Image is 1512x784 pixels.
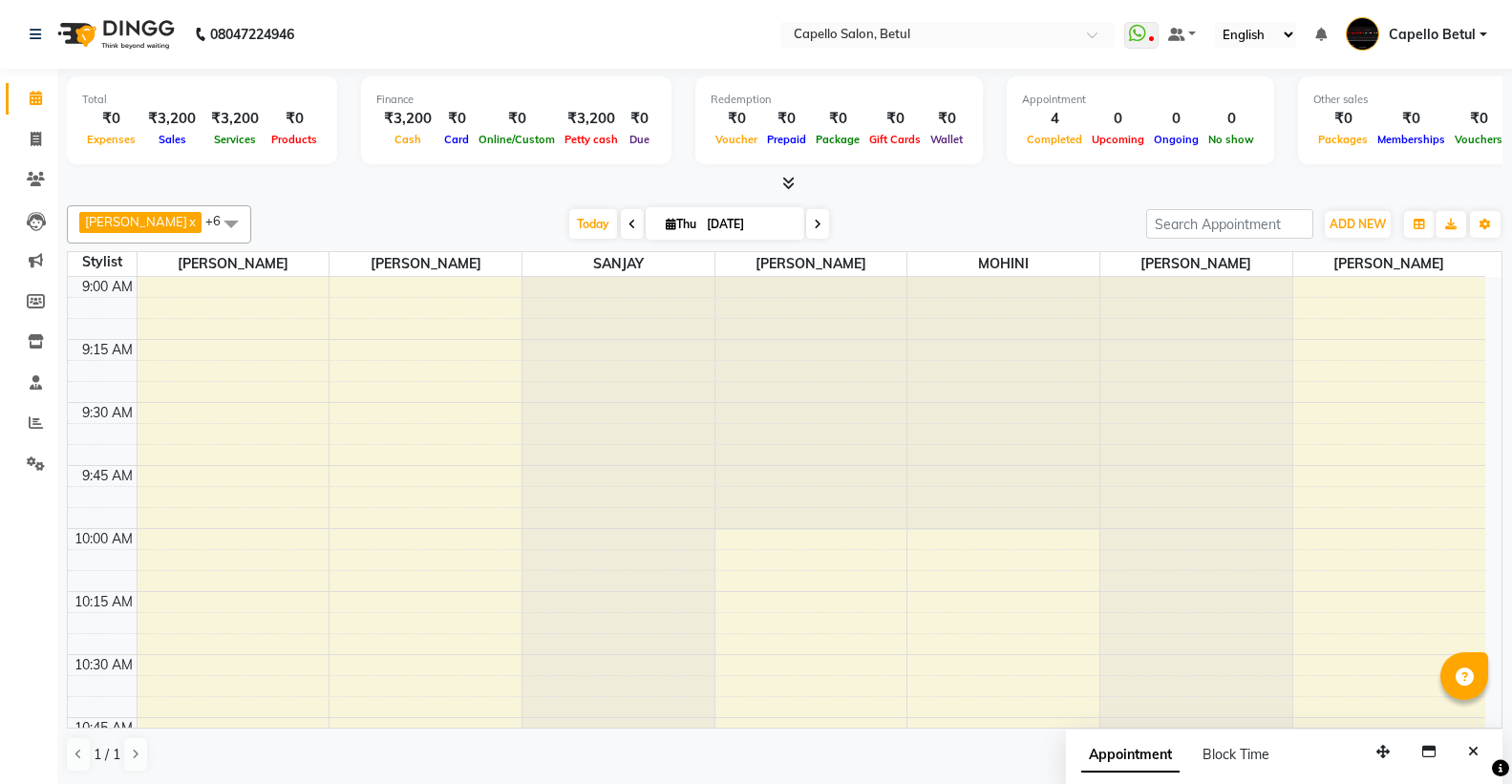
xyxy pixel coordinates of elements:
[1330,217,1386,231] span: ADD NEW
[1081,738,1180,773] span: Appointment
[376,108,439,130] div: ₹3,200
[78,340,137,360] div: 9:15 AM
[1325,211,1391,238] button: ADD NEW
[1450,133,1507,146] span: Vouchers
[138,252,330,276] span: [PERSON_NAME]
[701,210,797,239] input: 2025-09-04
[376,92,656,108] div: Finance
[71,655,137,675] div: 10:30 AM
[1389,25,1476,45] span: Capello Betul
[1146,209,1313,239] input: Search Appointment
[203,108,266,130] div: ₹3,200
[140,108,203,130] div: ₹3,200
[474,108,560,130] div: ₹0
[560,108,623,130] div: ₹3,200
[94,745,120,765] span: 1 / 1
[68,252,137,272] div: Stylist
[864,108,926,130] div: ₹0
[330,252,522,276] span: [PERSON_NAME]
[1022,133,1087,146] span: Completed
[560,133,623,146] span: Petty cash
[1087,133,1149,146] span: Upcoming
[1313,133,1373,146] span: Packages
[390,133,426,146] span: Cash
[1293,252,1485,276] span: [PERSON_NAME]
[715,252,907,276] span: [PERSON_NAME]
[439,133,474,146] span: Card
[569,209,617,239] span: Today
[623,108,656,130] div: ₹0
[266,108,322,130] div: ₹0
[711,133,762,146] span: Voucher
[78,403,137,423] div: 9:30 AM
[661,217,701,231] span: Thu
[1203,108,1259,130] div: 0
[625,133,654,146] span: Due
[864,133,926,146] span: Gift Cards
[71,592,137,612] div: 10:15 AM
[1450,108,1507,130] div: ₹0
[811,133,864,146] span: Package
[711,108,762,130] div: ₹0
[1022,92,1259,108] div: Appointment
[926,133,968,146] span: Wallet
[811,108,864,130] div: ₹0
[210,8,294,61] b: 08047224946
[209,133,261,146] span: Services
[439,108,474,130] div: ₹0
[1203,133,1259,146] span: No show
[1087,108,1149,130] div: 0
[78,466,137,486] div: 9:45 AM
[1100,252,1292,276] span: [PERSON_NAME]
[1373,108,1450,130] div: ₹0
[762,108,811,130] div: ₹0
[187,214,196,229] a: x
[522,252,714,276] span: SANJAY
[82,92,322,108] div: Total
[907,252,1099,276] span: MOHINI
[82,108,140,130] div: ₹0
[71,718,137,738] div: 10:45 AM
[1149,108,1203,130] div: 0
[154,133,191,146] span: Sales
[82,133,140,146] span: Expenses
[1432,708,1493,765] iframe: chat widget
[1203,746,1269,763] span: Block Time
[1022,108,1087,130] div: 4
[1346,17,1379,51] img: Capello Betul
[1313,108,1373,130] div: ₹0
[711,92,968,108] div: Redemption
[1373,133,1450,146] span: Memberships
[926,108,968,130] div: ₹0
[78,277,137,297] div: 9:00 AM
[49,8,180,61] img: logo
[1149,133,1203,146] span: Ongoing
[474,133,560,146] span: Online/Custom
[266,133,322,146] span: Products
[205,213,235,228] span: +6
[71,529,137,549] div: 10:00 AM
[762,133,811,146] span: Prepaid
[85,214,187,229] span: [PERSON_NAME]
